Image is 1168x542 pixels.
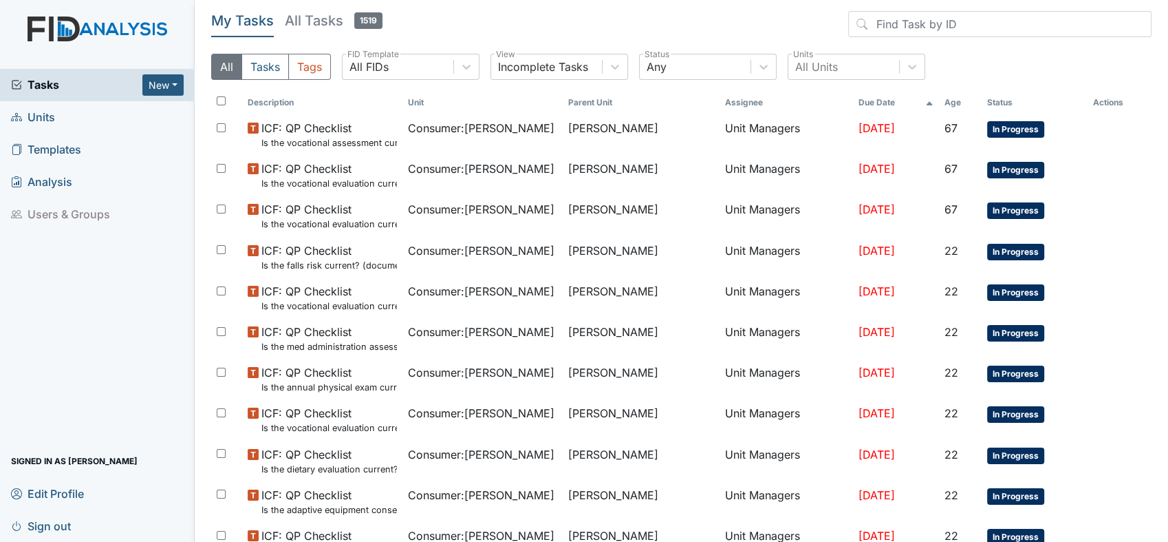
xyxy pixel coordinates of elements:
span: In Progress [987,488,1044,505]
span: [PERSON_NAME] [567,446,658,463]
button: Tags [288,54,331,80]
span: 1519 [354,12,382,29]
a: Tasks [11,76,142,93]
span: [PERSON_NAME] [567,201,658,218]
span: In Progress [987,121,1044,138]
span: [DATE] [858,121,894,135]
span: In Progress [987,366,1044,382]
th: Toggle SortBy [982,91,1088,114]
span: 22 [944,366,958,379]
span: 22 [944,244,958,258]
span: Analysis [11,171,72,193]
span: Consumer : [PERSON_NAME] [408,160,554,177]
td: Unit Managers [720,155,853,196]
td: Unit Managers [720,318,853,359]
small: Is the vocational evaluation current? (document the date in the comment section) [261,218,397,231]
span: [DATE] [858,406,894,420]
td: Unit Managers [720,441,853,481]
th: Toggle SortBy [402,91,563,114]
small: Is the vocational evaluation current? (document the date in the comment section) [261,421,397,435]
span: 22 [944,325,958,339]
h5: All Tasks [285,11,382,30]
small: Is the falls risk current? (document the date in the comment section) [261,259,397,272]
div: All Units [795,59,838,75]
td: Unit Managers [720,359,853,399]
span: Consumer : [PERSON_NAME] [408,446,554,463]
span: ICF: QP Checklist Is the dietary evaluation current? (document the date in the comment section) [261,446,397,476]
span: Consumer : [PERSON_NAME] [408,405,554,421]
span: In Progress [987,162,1044,178]
td: Unit Managers [720,196,853,236]
span: Edit Profile [11,483,84,504]
span: [PERSON_NAME] [567,242,658,259]
span: [DATE] [858,488,894,502]
span: ICF: QP Checklist Is the vocational evaluation current? (document the date in the comment section) [261,201,397,231]
span: [PERSON_NAME] [567,487,658,503]
span: [DATE] [858,244,894,258]
span: Consumer : [PERSON_NAME] [408,324,554,340]
input: Toggle All Rows Selected [217,96,226,105]
span: 22 [944,448,958,461]
span: [DATE] [858,366,894,379]
span: 67 [944,202,958,216]
span: In Progress [987,284,1044,301]
small: Is the dietary evaluation current? (document the date in the comment section) [261,463,397,476]
div: Incomplete Tasks [498,59,588,75]
span: [PERSON_NAME] [567,405,658,421]
span: Consumer : [PERSON_NAME] [408,364,554,381]
span: ICF: QP Checklist Is the annual physical exam current? (document the date in the comment section) [261,364,397,394]
span: 67 [944,162,958,176]
span: 22 [944,406,958,420]
small: Is the vocational evaluation current? (document the date in the comment section) [261,177,397,190]
td: Unit Managers [720,237,853,278]
span: In Progress [987,448,1044,464]
td: Unit Managers [720,481,853,522]
span: [PERSON_NAME] [567,324,658,340]
span: ICF: QP Checklist Is the med administration assessment current? (document the date in the comment... [261,324,397,353]
td: Unit Managers [720,114,853,155]
span: In Progress [987,244,1044,260]
span: ICF: QP Checklist Is the adaptive equipment consent current? (document the date in the comment se... [261,487,397,517]
span: 67 [944,121,958,135]
small: Is the annual physical exam current? (document the date in the comment section) [261,381,397,394]
span: 22 [944,488,958,502]
button: Tasks [241,54,289,80]
small: Is the med administration assessment current? (document the date in the comment section) [261,340,397,353]
span: In Progress [987,202,1044,219]
th: Actions [1088,91,1151,114]
span: Signed in as [PERSON_NAME] [11,450,138,472]
span: [PERSON_NAME] [567,160,658,177]
span: Consumer : [PERSON_NAME] [408,487,554,503]
span: Consumer : [PERSON_NAME] [408,283,554,300]
small: Is the vocational assessment current? (document the date in the comment section) [261,136,397,149]
span: [DATE] [858,202,894,216]
span: [DATE] [858,284,894,298]
span: ICF: QP Checklist Is the vocational evaluation current? (document the date in the comment section) [261,160,397,190]
th: Toggle SortBy [562,91,719,114]
span: [DATE] [858,162,894,176]
span: Units [11,107,55,128]
td: Unit Managers [720,278,853,318]
span: [PERSON_NAME] [567,364,658,381]
span: 22 [944,284,958,298]
button: All [211,54,242,80]
div: All FIDs [349,59,389,75]
span: Consumer : [PERSON_NAME] [408,242,554,259]
span: In Progress [987,406,1044,423]
small: Is the adaptive equipment consent current? (document the date in the comment section) [261,503,397,517]
h5: My Tasks [211,11,274,30]
th: Assignee [720,91,853,114]
td: Unit Managers [720,399,853,440]
th: Toggle SortBy [852,91,939,114]
th: Toggle SortBy [242,91,402,114]
span: In Progress [987,325,1044,342]
span: Consumer : [PERSON_NAME] [408,201,554,218]
small: Is the vocational evaluation current? (document the date in the comment section) [261,300,397,313]
span: [PERSON_NAME] [567,120,658,136]
span: ICF: QP Checklist Is the vocational evaluation current? (document the date in the comment section) [261,283,397,313]
span: ICF: QP Checklist Is the vocational evaluation current? (document the date in the comment section) [261,405,397,435]
span: ICF: QP Checklist Is the vocational assessment current? (document the date in the comment section) [261,120,397,149]
span: [DATE] [858,325,894,339]
span: Consumer : [PERSON_NAME] [408,120,554,136]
